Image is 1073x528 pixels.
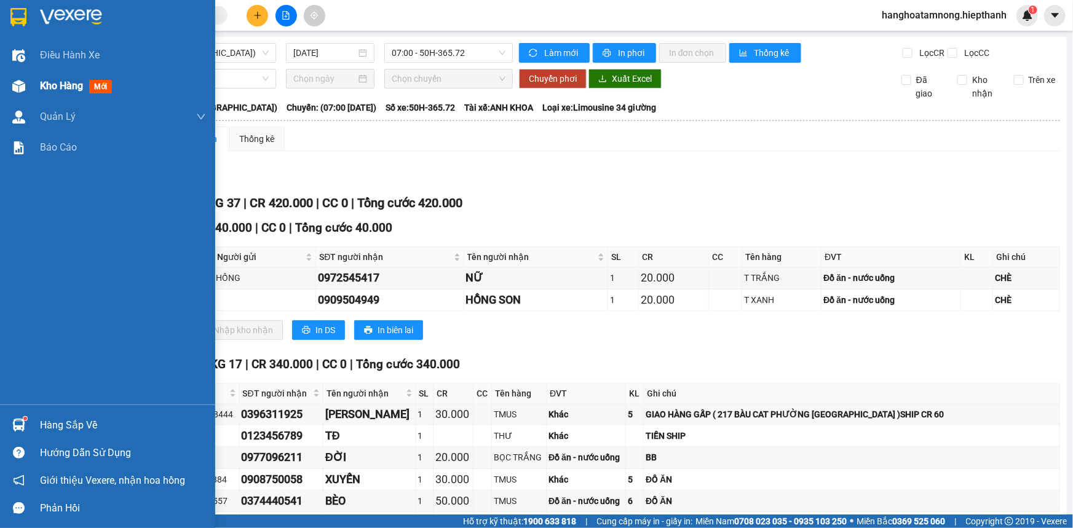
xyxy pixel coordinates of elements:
span: | [255,221,258,235]
span: down [196,112,206,122]
span: Làm mới [544,46,580,60]
div: Phản hồi [40,499,206,518]
img: warehouse-icon [12,111,25,124]
button: printerIn phơi [593,43,656,63]
div: 5 [628,473,641,486]
span: Tên người nhận [327,387,403,400]
span: plus [253,11,262,20]
span: Người gửi [217,250,303,264]
th: CC [473,384,492,404]
span: question-circle [13,447,25,459]
div: 0977096211 [242,449,321,466]
button: aim [304,5,325,26]
span: | [585,514,587,528]
span: In phơi [618,46,646,60]
span: | [316,195,319,210]
div: 1 [610,271,636,285]
th: Ghi chú [644,384,1060,404]
div: Đồ ăn - nước uống [548,451,624,464]
span: | [289,221,292,235]
span: download [598,74,607,84]
div: Khác [548,408,624,421]
th: KL [961,247,993,267]
th: SL [608,247,639,267]
div: 1 [418,408,431,421]
span: Lọc CR [914,46,946,60]
div: HỒNG SON [466,291,606,309]
sup: 1 [1029,6,1037,14]
span: SĐT người nhận [243,387,311,400]
div: 30.000 [435,471,471,488]
span: CC 0 [261,221,286,235]
div: Khác [548,429,624,443]
span: aim [310,11,319,20]
div: Hướng dẫn sử dụng [40,444,206,462]
div: 20.000 [641,269,707,286]
div: BÈO [325,492,414,510]
div: 0908750058 [242,471,321,488]
td: 0374440541 [240,491,323,512]
th: Ghi chú [993,247,1060,267]
span: Thống kê [754,46,791,60]
button: printerIn biên lai [354,320,423,340]
span: Số KG 37 [190,195,240,210]
span: | [245,357,248,371]
div: CHÈ [995,271,1058,285]
div: NỮ [466,269,606,286]
span: CR 420.000 [250,195,313,210]
td: 0123456789 [240,425,323,447]
button: In đơn chọn [659,43,726,63]
span: Giới thiệu Vexere, nhận hoa hồng [40,473,185,488]
span: printer [364,326,373,336]
div: 0972545417 [318,269,461,286]
strong: 1900 633 818 [523,516,576,526]
th: CR [639,247,710,267]
div: 20.000 [641,291,707,309]
span: Điều hành xe [40,47,100,63]
td: 0909504949 [316,290,464,311]
span: Chuyến: (07:00 [DATE]) [287,101,376,114]
span: message [13,502,25,514]
button: downloadNhập kho nhận [190,320,283,340]
div: ĐỜI [325,449,414,466]
span: printer [302,326,311,336]
div: BB [646,451,1058,464]
div: TMUS [494,494,544,508]
td: 0977096211 [240,447,323,468]
span: Xuất Excel [612,72,652,85]
span: Số KG 17 [193,357,242,371]
th: SL [416,384,434,404]
sup: 1 [23,417,27,420]
th: Tên hàng [492,384,547,404]
span: CC 0 [322,195,348,210]
div: Đồ ăn - nước uống [548,494,624,508]
button: plus [247,5,268,26]
span: Đã giao [911,73,948,100]
button: syncLàm mới [519,43,590,63]
span: Kho nhận [967,73,1004,100]
span: Số xe: 50H-365.72 [386,101,455,114]
span: In biên lai [378,323,413,337]
button: Chuyển phơi [519,69,587,89]
div: 1 [610,293,636,307]
th: ĐVT [822,247,961,267]
span: notification [13,475,25,486]
span: Kho hàng [40,80,83,92]
span: Tổng cước 340.000 [356,357,460,371]
span: 07:00 - 50H-365.72 [392,44,505,62]
span: In DS [315,323,335,337]
span: CC 0 [322,357,347,371]
div: Khác [548,473,624,486]
span: Tổng cước 40.000 [295,221,392,235]
div: ĐỒ ĂN [646,473,1058,486]
div: CHÈ [995,293,1058,307]
button: file-add [275,5,297,26]
td: 0396311925 [240,404,323,425]
span: Chọn chuyến [392,69,505,88]
span: Trên xe [1024,73,1061,87]
th: CC [709,247,742,267]
div: Đồ ăn - nước uống [823,271,959,285]
div: 6 [628,494,641,508]
td: XUYẾN [323,469,416,491]
div: 1 [418,429,431,443]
